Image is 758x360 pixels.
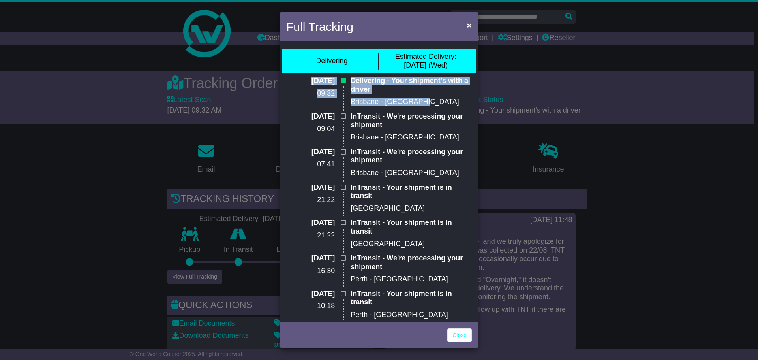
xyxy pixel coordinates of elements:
[286,196,335,204] p: 21:22
[467,21,472,30] span: ×
[351,204,472,213] p: [GEOGRAPHIC_DATA]
[351,183,472,200] p: InTransit - Your shipment is in transit
[316,57,347,66] div: Delivering
[286,18,353,36] h4: Full Tracking
[286,219,335,227] p: [DATE]
[286,290,335,298] p: [DATE]
[286,112,335,121] p: [DATE]
[351,219,472,236] p: InTransit - Your shipment is in transit
[351,148,472,165] p: InTransit - We're processing your shipment
[286,89,335,98] p: 09:32
[286,302,335,311] p: 10:18
[395,53,456,70] div: [DATE] (Wed)
[286,267,335,275] p: 16:30
[286,254,335,263] p: [DATE]
[395,53,456,60] span: Estimated Delivery:
[286,160,335,169] p: 07:41
[351,311,472,319] p: Perth - [GEOGRAPHIC_DATA]
[351,275,472,284] p: Perth - [GEOGRAPHIC_DATA]
[351,112,472,129] p: InTransit - We're processing your shipment
[351,290,472,307] p: InTransit - Your shipment is in transit
[463,17,476,33] button: Close
[351,98,472,106] p: Brisbane - [GEOGRAPHIC_DATA]
[286,148,335,156] p: [DATE]
[286,77,335,85] p: [DATE]
[351,240,472,249] p: [GEOGRAPHIC_DATA]
[351,77,472,94] p: Delivering - Your shipment's with a driver
[286,125,335,134] p: 09:04
[351,169,472,177] p: Brisbane - [GEOGRAPHIC_DATA]
[447,328,472,342] a: Close
[351,254,472,271] p: InTransit - We're processing your shipment
[286,231,335,240] p: 21:22
[286,183,335,192] p: [DATE]
[351,133,472,142] p: Brisbane - [GEOGRAPHIC_DATA]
